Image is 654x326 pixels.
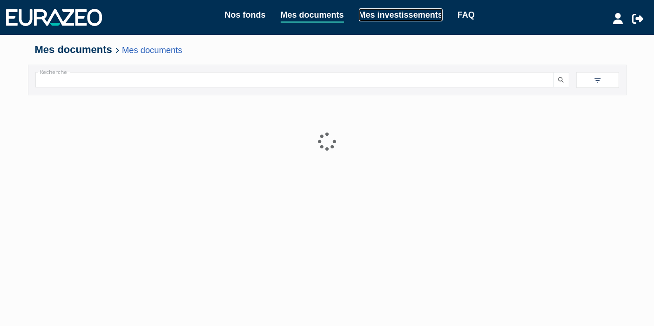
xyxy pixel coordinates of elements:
[35,72,554,87] input: Recherche
[6,9,102,26] img: 1732889491-logotype_eurazeo_blanc_rvb.png
[458,8,475,21] a: FAQ
[593,76,602,85] img: filter.svg
[122,45,182,55] a: Mes documents
[359,8,443,21] a: Mes investissements
[225,8,266,21] a: Nos fonds
[35,44,620,55] h4: Mes documents
[281,8,344,23] a: Mes documents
